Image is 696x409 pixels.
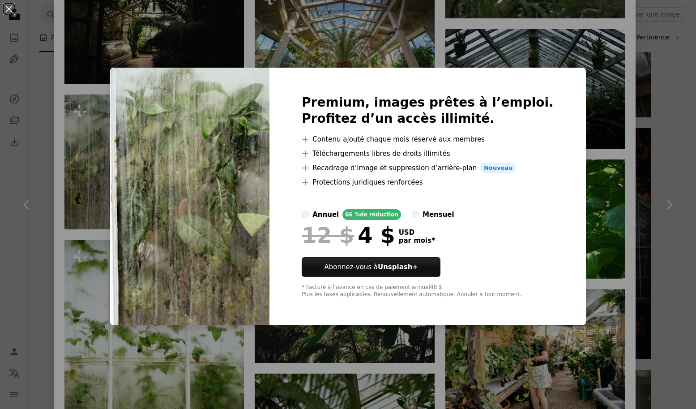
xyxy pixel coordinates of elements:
strong: Unsplash+ [378,263,418,271]
div: mensuel [423,209,454,220]
span: par mois * [399,237,435,245]
div: 4 $ [302,224,395,247]
div: 66 % de réduction [342,209,401,220]
div: annuel [312,209,339,220]
span: Nouveau [480,163,516,173]
li: Téléchargements libres de droits illimités [302,148,554,159]
span: USD [399,228,435,237]
div: * Facturé à l’avance en cas de paiement annuel 48 $ Plus les taxes applicables. Renouvellement au... [302,284,554,298]
li: Contenu ajouté chaque mois réservé aux membres [302,134,554,145]
img: premium_photo-1686388793306-de61de44a476 [110,68,269,326]
h2: Premium, images prêtes à l’emploi. Profitez d’un accès illimité. [302,95,554,127]
input: mensuel [412,211,419,218]
li: Recadrage d’image et suppression d’arrière-plan [302,163,554,173]
button: Abonnez-vous àUnsplash+ [302,257,440,277]
li: Protections juridiques renforcées [302,177,554,188]
input: annuel66 %de réduction [302,211,309,218]
span: 12 $ [302,224,354,247]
